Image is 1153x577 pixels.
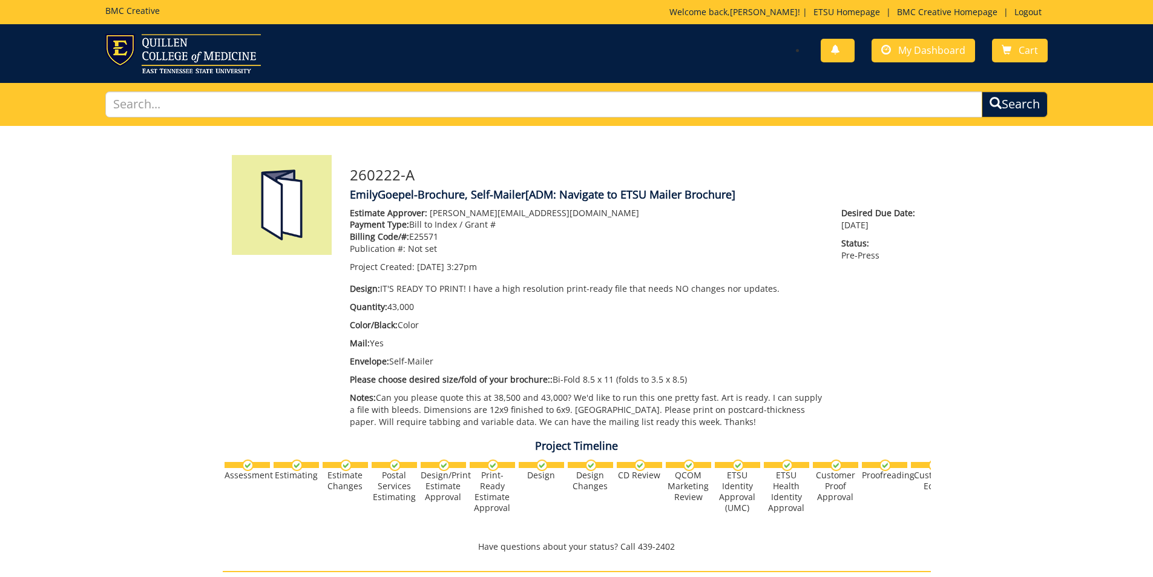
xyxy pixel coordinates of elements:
[421,470,466,503] div: Design/Print Estimate Approval
[764,470,809,513] div: ETSU Health Identity Approval
[982,91,1048,117] button: Search
[487,460,499,471] img: checkmark
[683,460,695,471] img: checkmark
[350,167,922,183] h3: 260222-A
[438,460,450,471] img: checkmark
[1008,6,1048,18] a: Logout
[350,189,922,201] h4: EmilyGoepel-Brochure, Self-Mailer
[105,34,261,73] img: ETSU logo
[350,301,387,312] span: Quantity:
[350,243,406,254] span: Publication #:
[350,392,824,428] p: Can you please quote this at 38,500 and 43,000? We'd like to run this one pretty fast. Art is rea...
[350,207,824,219] p: [PERSON_NAME][EMAIL_ADDRESS][DOMAIN_NAME]
[417,261,477,272] span: [DATE] 3:27pm
[525,187,735,202] span: [ADM: Navigate to ETSU Mailer Brochure]
[340,460,352,471] img: checkmark
[715,470,760,513] div: ETSU Identity Approval (UMC)
[105,6,160,15] h5: BMC Creative
[669,6,1048,18] p: Welcome back, ! | | |
[350,337,824,349] p: Yes
[350,319,398,331] span: Color/Black:
[350,392,376,403] span: Notes:
[274,470,319,481] div: Estimating
[634,460,646,471] img: checkmark
[898,44,965,57] span: My Dashboard
[536,460,548,471] img: checkmark
[872,39,975,62] a: My Dashboard
[807,6,886,18] a: ETSU Homepage
[389,460,401,471] img: checkmark
[813,470,858,503] div: Customer Proof Approval
[323,470,368,492] div: Estimate Changes
[350,283,380,294] span: Design:
[350,231,409,242] span: Billing Code/#:
[372,470,417,503] div: Postal Services Estimating
[841,207,921,231] p: [DATE]
[350,261,415,272] span: Project Created:
[617,470,662,481] div: CD Review
[911,470,956,492] div: Customer Edits
[862,470,907,481] div: Proofreading
[242,460,254,471] img: checkmark
[470,470,515,513] div: Print-Ready Estimate Approval
[928,460,940,471] img: checkmark
[350,355,824,368] p: Self-Mailer
[350,355,389,367] span: Envelope:
[350,219,824,231] p: Bill to Index / Grant #
[223,541,931,553] p: Have questions about your status? Call 439-2402
[350,319,824,331] p: Color
[730,6,798,18] a: [PERSON_NAME]
[350,219,409,230] span: Payment Type:
[223,440,931,452] h4: Project Timeline
[666,470,711,503] div: QCOM Marketing Review
[350,337,370,349] span: Mail:
[350,207,427,219] span: Estimate Approver:
[105,91,983,117] input: Search...
[891,6,1004,18] a: BMC Creative Homepage
[350,283,824,295] p: IT'S READY TO PRINT! I have a high resolution print-ready file that needs NO changes nor updates.
[830,460,842,471] img: checkmark
[585,460,597,471] img: checkmark
[350,374,824,386] p: Bi-Fold 8.5 x 11 (folds to 3.5 x 8.5)
[225,470,270,481] div: Assessment
[781,460,793,471] img: checkmark
[232,155,332,255] img: Product featured image
[291,460,303,471] img: checkmark
[879,460,891,471] img: checkmark
[841,207,921,219] span: Desired Due Date:
[519,470,564,481] div: Design
[841,237,921,262] p: Pre-Press
[350,374,553,385] span: Please choose desired size/fold of your brochure::
[1019,44,1038,57] span: Cart
[350,301,824,313] p: 43,000
[841,237,921,249] span: Status:
[568,470,613,492] div: Design Changes
[992,39,1048,62] a: Cart
[350,231,824,243] p: E25571
[408,243,437,254] span: Not set
[732,460,744,471] img: checkmark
